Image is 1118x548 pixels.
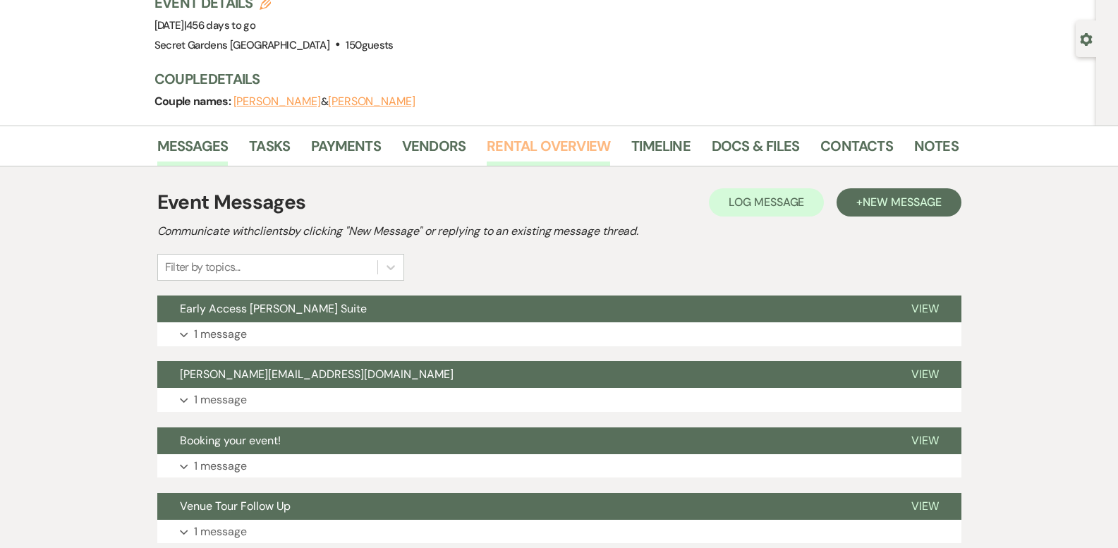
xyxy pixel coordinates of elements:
button: View [889,361,961,388]
button: [PERSON_NAME] [328,96,415,107]
h1: Event Messages [157,188,306,217]
button: 1 message [157,388,961,412]
span: View [911,499,939,513]
p: 1 message [194,457,247,475]
button: View [889,296,961,322]
span: Booking your event! [180,433,281,448]
span: Log Message [729,195,804,209]
span: Couple names: [154,94,233,109]
span: Venue Tour Follow Up [180,499,291,513]
span: 456 days to go [186,18,255,32]
span: Secret Gardens [GEOGRAPHIC_DATA] [154,38,330,52]
button: View [889,427,961,454]
p: 1 message [194,391,247,409]
button: 1 message [157,520,961,544]
p: 1 message [194,325,247,343]
a: Tasks [249,135,290,166]
h2: Communicate with clients by clicking "New Message" or replying to an existing message thread. [157,223,961,240]
span: View [911,433,939,448]
span: View [911,301,939,316]
button: Log Message [709,188,824,217]
button: 1 message [157,454,961,478]
span: View [911,367,939,382]
button: [PERSON_NAME][EMAIL_ADDRESS][DOMAIN_NAME] [157,361,889,388]
a: Docs & Files [712,135,799,166]
button: [PERSON_NAME] [233,96,321,107]
span: [PERSON_NAME][EMAIL_ADDRESS][DOMAIN_NAME] [180,367,454,382]
button: +New Message [837,188,961,217]
button: 1 message [157,322,961,346]
a: Rental Overview [487,135,610,166]
a: Messages [157,135,229,166]
span: | [184,18,255,32]
button: View [889,493,961,520]
button: Booking your event! [157,427,889,454]
span: & [233,95,415,109]
a: Vendors [402,135,466,166]
span: New Message [863,195,941,209]
span: Early Access [PERSON_NAME] Suite [180,301,367,316]
a: Payments [311,135,381,166]
button: Early Access [PERSON_NAME] Suite [157,296,889,322]
a: Contacts [820,135,893,166]
a: Timeline [631,135,691,166]
a: Notes [914,135,959,166]
span: [DATE] [154,18,256,32]
div: Filter by topics... [165,259,241,276]
p: 1 message [194,523,247,541]
button: Open lead details [1080,32,1093,45]
h3: Couple Details [154,69,944,89]
span: 150 guests [346,38,393,52]
button: Venue Tour Follow Up [157,493,889,520]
